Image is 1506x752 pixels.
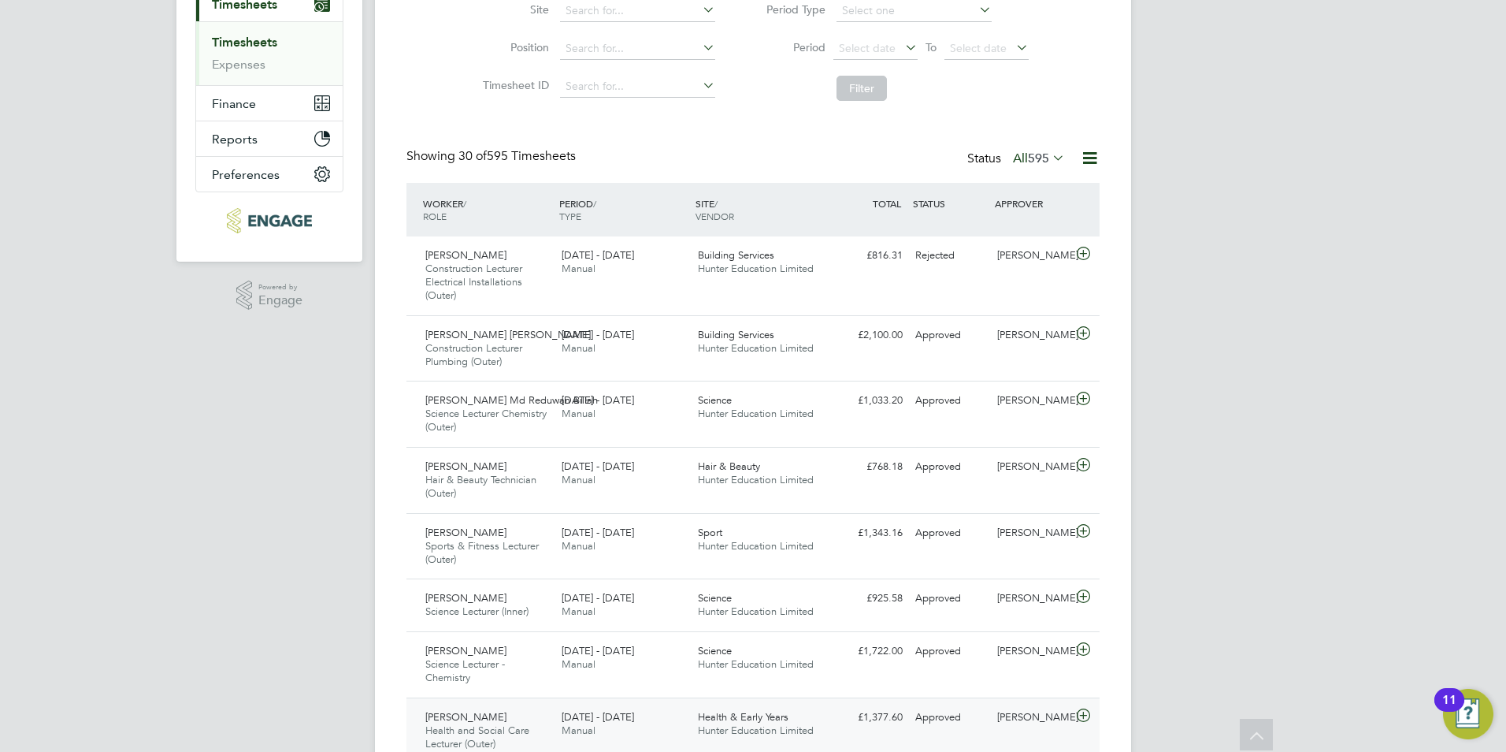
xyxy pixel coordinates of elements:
div: WORKER [419,189,555,230]
span: 30 of [458,148,487,164]
div: PERIOD [555,189,692,230]
span: [DATE] - [DATE] [562,393,634,407]
span: To [921,37,941,58]
button: Reports [196,121,343,156]
span: Select date [950,41,1007,55]
div: £816.31 [827,243,909,269]
div: Approved [909,586,991,612]
span: Manual [562,605,595,618]
label: All [1013,151,1065,166]
a: Timesheets [212,35,277,50]
span: [PERSON_NAME] [425,591,506,605]
div: [PERSON_NAME] [991,243,1073,269]
div: [PERSON_NAME] [991,454,1073,480]
div: Approved [909,705,991,731]
span: Science [698,591,732,605]
span: Manual [562,724,595,737]
span: Preferences [212,167,280,182]
span: / [714,197,718,210]
span: [DATE] - [DATE] [562,460,634,473]
span: VENDOR [696,210,734,222]
span: Manual [562,262,595,275]
span: [PERSON_NAME] [425,526,506,539]
div: [PERSON_NAME] [991,388,1073,414]
a: Go to home page [195,208,343,233]
span: Manual [562,407,595,420]
span: Reports [212,132,258,147]
span: Engage [258,294,302,307]
button: Finance [196,86,343,121]
span: Sports & Fitness Lecturer (Outer) [425,539,539,566]
span: [PERSON_NAME] [425,710,506,724]
span: Hunter Education Limited [698,473,814,486]
div: Approved [909,322,991,348]
span: / [463,197,466,210]
img: huntereducation-logo-retina.png [227,208,311,233]
button: Preferences [196,157,343,192]
span: Science [698,644,732,657]
span: Select date [839,41,896,55]
span: [DATE] - [DATE] [562,248,634,262]
div: APPROVER [991,189,1073,218]
div: Approved [909,454,991,480]
div: £768.18 [827,454,909,480]
span: TYPE [559,210,581,222]
span: Hair & Beauty Technician (Outer) [425,473,536,500]
span: Hunter Education Limited [698,605,814,618]
div: [PERSON_NAME] [991,520,1073,546]
span: 595 [1028,151,1049,166]
input: Search for... [560,38,715,60]
label: Period Type [755,2,825,17]
div: STATUS [909,189,991,218]
div: £2,100.00 [827,322,909,348]
label: Site [478,2,549,17]
span: [PERSON_NAME] [425,248,506,262]
a: Powered byEngage [236,281,303,311]
span: [DATE] - [DATE] [562,328,634,341]
div: Status [967,148,1068,170]
div: £1,343.16 [827,520,909,546]
span: / [593,197,596,210]
div: [PERSON_NAME] [991,586,1073,612]
span: Health and Social Care Lecturer (Outer) [425,724,529,750]
span: Hunter Education Limited [698,539,814,553]
label: Timesheet ID [478,78,549,92]
span: Construction Lecturer Plumbing (Outer) [425,341,522,368]
div: 11 [1442,700,1456,720]
div: SITE [692,189,828,230]
span: [DATE] - [DATE] [562,526,634,539]
a: Expenses [212,57,265,72]
button: Open Resource Center, 11 new notifications [1443,689,1493,739]
label: Position [478,40,549,54]
div: Approved [909,388,991,414]
div: £1,033.20 [827,388,909,414]
span: [PERSON_NAME] [425,460,506,473]
span: Manual [562,539,595,553]
span: [PERSON_NAME] [PERSON_NAME] [425,328,591,341]
div: Rejected [909,243,991,269]
span: [DATE] - [DATE] [562,644,634,657]
span: Science [698,393,732,407]
span: Hunter Education Limited [698,341,814,355]
span: Building Services [698,248,774,262]
span: Sport [698,526,722,539]
span: Hair & Beauty [698,460,760,473]
span: Hunter Education Limited [698,657,814,671]
span: Construction Lecturer Electrical Installations (Outer) [425,262,522,302]
div: [PERSON_NAME] [991,322,1073,348]
div: [PERSON_NAME] [991,705,1073,731]
div: £1,722.00 [827,638,909,665]
span: 595 Timesheets [458,148,576,164]
span: Manual [562,657,595,671]
span: [DATE] - [DATE] [562,591,634,605]
span: Manual [562,341,595,355]
span: Manual [562,473,595,486]
span: Powered by [258,281,302,294]
div: Showing [406,148,579,165]
span: Science Lecturer Chemistry (Outer) [425,407,547,434]
label: Period [755,40,825,54]
span: TOTAL [873,197,901,210]
div: £1,377.60 [827,705,909,731]
div: Approved [909,638,991,665]
span: Hunter Education Limited [698,407,814,420]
